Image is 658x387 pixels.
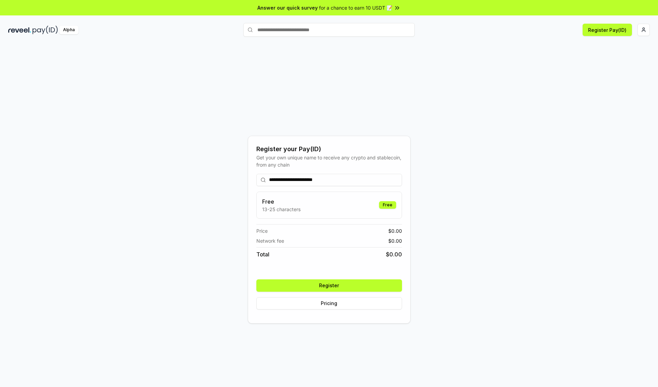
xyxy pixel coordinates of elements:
[319,4,392,11] span: for a chance to earn 10 USDT 📝
[256,297,402,310] button: Pricing
[388,237,402,244] span: $ 0.00
[262,197,301,206] h3: Free
[386,250,402,258] span: $ 0.00
[256,250,269,258] span: Total
[388,227,402,234] span: $ 0.00
[262,206,301,213] p: 13-25 characters
[256,144,402,154] div: Register your Pay(ID)
[33,26,58,34] img: pay_id
[257,4,318,11] span: Answer our quick survey
[379,201,396,209] div: Free
[256,227,268,234] span: Price
[256,279,402,292] button: Register
[256,237,284,244] span: Network fee
[583,24,632,36] button: Register Pay(ID)
[8,26,31,34] img: reveel_dark
[256,154,402,168] div: Get your own unique name to receive any crypto and stablecoin, from any chain
[59,26,78,34] div: Alpha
